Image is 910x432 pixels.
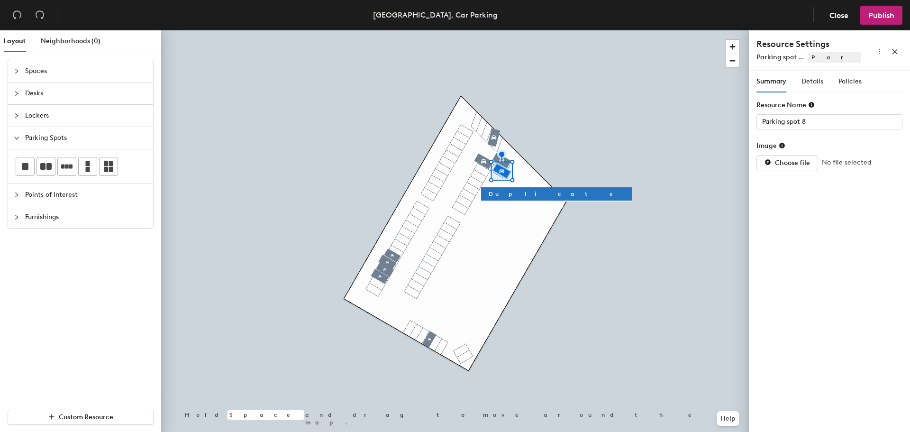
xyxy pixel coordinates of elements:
[4,37,26,45] span: Layout
[14,91,19,96] span: collapsed
[821,6,856,25] button: Close
[868,11,894,20] span: Publish
[41,37,100,45] span: Neighborhoods (0)
[8,6,27,25] button: Undo (⌘ + Z)
[829,11,848,20] span: Close
[14,135,19,141] span: expanded
[25,206,147,228] span: Furnishings
[860,6,902,25] button: Publish
[30,6,49,25] button: Redo (⌘ + ⇧ + Z)
[892,48,898,55] span: close
[373,9,498,21] div: [GEOGRAPHIC_DATA], Car Parking
[756,101,815,109] div: Resource Name
[14,214,19,220] span: collapsed
[481,187,632,201] button: Duplicate
[801,77,823,85] span: Details
[756,38,861,50] h4: Resource Settings
[775,159,810,167] span: Choose file
[25,83,147,104] span: Desks
[822,157,871,168] span: No file selected
[756,53,804,61] span: Parking spot ...
[25,60,147,82] span: Spaces
[756,77,786,85] span: Summary
[756,155,818,170] button: Choose file
[756,142,785,150] div: Image
[876,48,883,55] span: more
[14,192,19,198] span: collapsed
[25,105,147,127] span: Lockers
[8,410,154,425] button: Custom Resource
[489,190,625,198] span: Duplicate
[838,77,862,85] span: Policies
[717,411,739,426] button: Help
[14,113,19,119] span: collapsed
[25,127,147,149] span: Parking Spots
[12,10,22,19] span: undo
[756,114,902,129] input: Unknown Parking Spots
[14,68,19,74] span: collapsed
[25,184,147,206] span: Points of Interest
[59,413,113,421] span: Custom Resource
